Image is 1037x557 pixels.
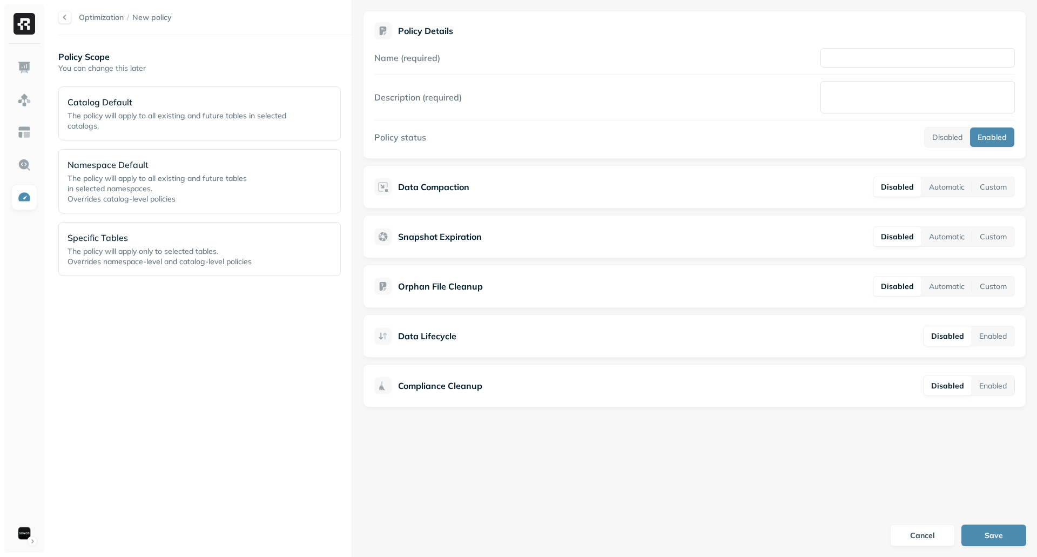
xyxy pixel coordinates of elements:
div: Specific TablesThe policy will apply only to selected tables.Overrides namespace-level and catalo... [58,222,341,276]
img: Assets [17,93,31,107]
p: You can change this later [58,63,352,73]
button: Disabled [924,376,972,395]
p: Policy Scope [58,50,352,63]
span: in selected namespaces. [68,184,152,193]
div: Namespace DefaultThe policy will apply to all existing and future tablesin selected namespaces.Ov... [58,149,341,213]
p: Policy Details [398,25,453,36]
button: Automatic [921,227,972,246]
p: Data Compaction [398,180,469,193]
button: Custom [972,277,1014,296]
span: The policy will apply only to selected tables. [68,246,218,256]
button: Automatic [921,177,972,197]
span: The policy will apply to all existing and future tables in selected catalogs. [68,111,286,131]
img: Ryft [14,13,35,35]
p: Catalog Default [68,96,299,109]
p: Orphan File Cleanup [398,280,483,293]
img: Sonos [17,526,32,541]
button: Automatic [921,277,972,296]
a: Optimization [79,12,124,22]
label: Description (required) [374,92,462,103]
p: Specific Tables [68,231,299,244]
p: Namespace Default [68,158,299,171]
p: Compliance Cleanup [398,379,482,392]
div: Catalog DefaultThe policy will apply to all existing and future tables in selected catalogs. [58,86,341,140]
p: Data Lifecycle [398,330,456,343]
button: Disabled [925,127,970,147]
p: / [127,12,129,23]
p: Snapshot Expiration [398,230,482,243]
button: Disabled [873,227,921,246]
button: Custom [972,227,1014,246]
label: Policy status [374,132,426,143]
img: Query Explorer [17,158,31,172]
button: Enabled [972,376,1014,395]
span: New policy [132,12,172,23]
button: Save [961,525,1026,546]
img: Dashboard [17,61,31,75]
span: Overrides catalog-level policies [68,194,176,204]
button: Disabled [873,277,921,296]
img: Optimization [17,190,31,204]
button: Enabled [972,326,1014,346]
button: Enabled [970,127,1014,147]
label: Name (required) [374,52,440,63]
button: Disabled [873,177,921,197]
span: The policy will apply to all existing and future tables [68,173,247,183]
button: Custom [972,177,1014,197]
button: Cancel [890,525,955,546]
img: Asset Explorer [17,125,31,139]
button: Disabled [924,326,972,346]
nav: breadcrumb [79,12,172,23]
span: Overrides namespace-level and catalog-level policies [68,257,252,266]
